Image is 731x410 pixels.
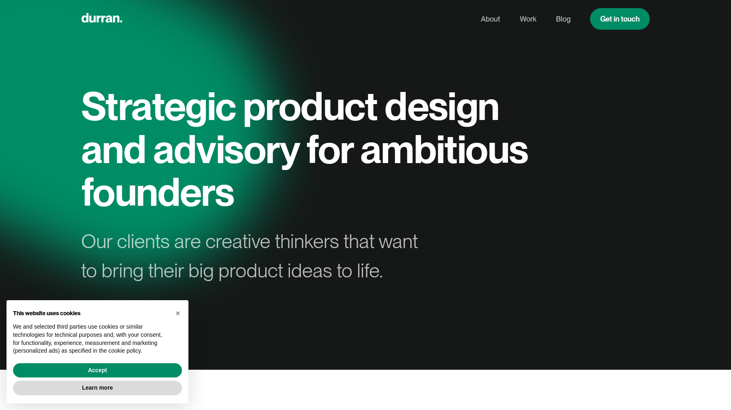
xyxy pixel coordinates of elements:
[13,310,169,317] h2: This website uses cookies
[171,307,184,320] button: Close this notice
[590,8,650,30] a: Get in touch
[81,85,536,214] h1: Strategic product design and advisory for ambitious founders
[13,323,169,355] p: We and selected third parties use cookies or similar technologies for technical purposes and, wit...
[520,11,536,27] a: Work
[175,309,180,318] span: ×
[481,11,500,27] a: About
[13,381,182,395] button: Learn more
[81,227,432,285] div: Our clients are creative thinkers that want to bring their big product ideas to life.
[13,363,182,378] button: Accept
[81,11,122,27] a: home
[556,11,571,27] a: Blog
